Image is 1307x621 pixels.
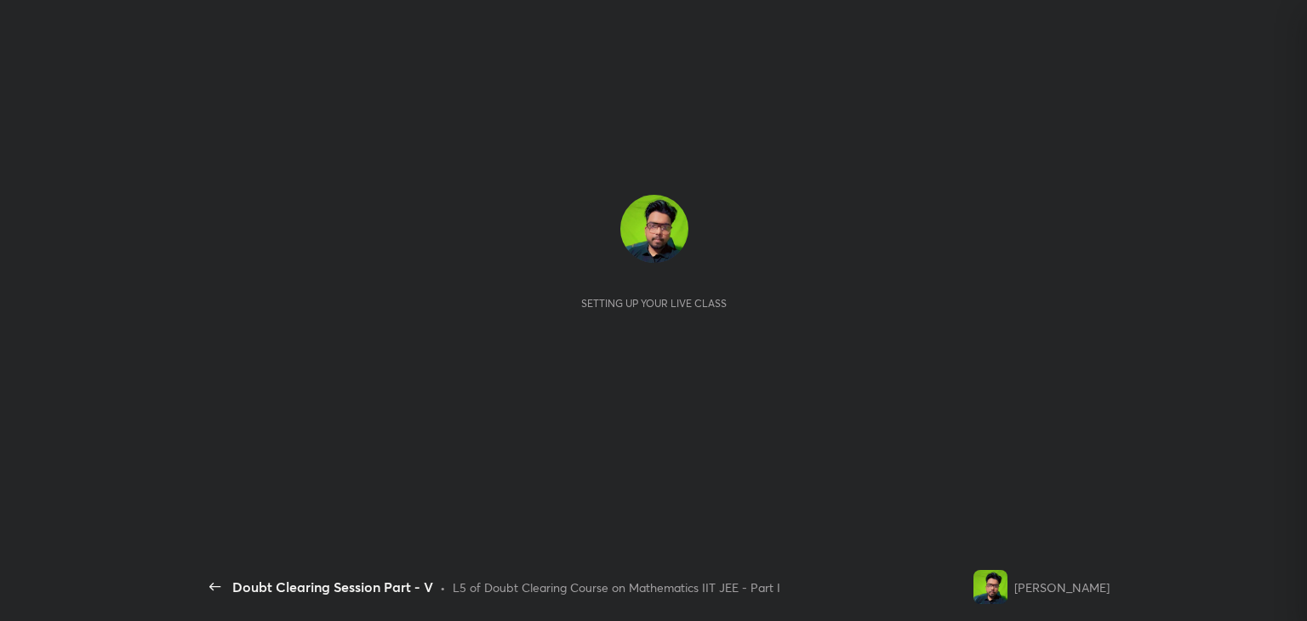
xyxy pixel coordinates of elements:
[620,195,688,263] img: 88146f61898444ee917a4c8c56deeae4.jpg
[232,577,433,597] div: Doubt Clearing Session Part - V
[440,578,446,596] div: •
[1014,578,1110,596] div: [PERSON_NAME]
[973,570,1007,604] img: 88146f61898444ee917a4c8c56deeae4.jpg
[453,578,780,596] div: L5 of Doubt Clearing Course on Mathematics IIT JEE - Part I
[581,297,727,310] div: Setting up your live class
